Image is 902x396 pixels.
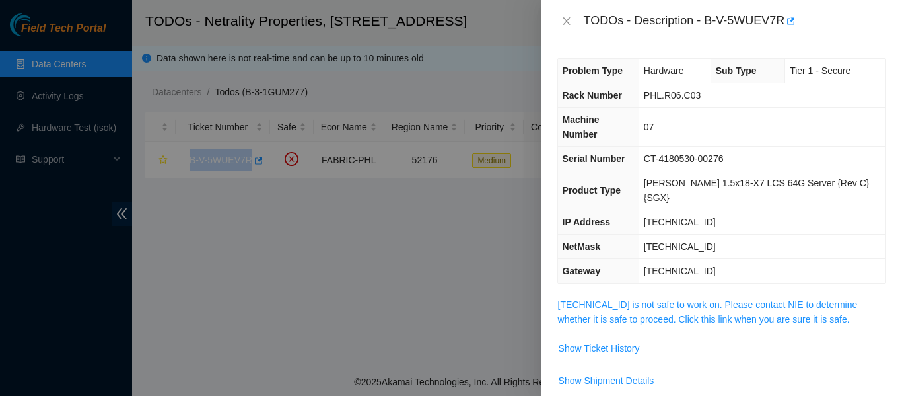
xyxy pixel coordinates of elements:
[557,15,576,28] button: Close
[644,266,716,276] span: [TECHNICAL_ID]
[644,217,716,227] span: [TECHNICAL_ID]
[644,241,716,252] span: [TECHNICAL_ID]
[716,65,757,76] span: Sub Type
[563,90,622,100] span: Rack Number
[563,114,600,139] span: Machine Number
[558,370,655,391] button: Show Shipment Details
[563,153,625,164] span: Serial Number
[644,65,684,76] span: Hardware
[644,90,701,100] span: PHL.R06.C03
[563,217,610,227] span: IP Address
[561,16,572,26] span: close
[558,299,858,325] a: [TECHNICAL_ID] is not safe to work on. Please contact NIE to determine whether it is safe to proc...
[644,178,870,203] span: [PERSON_NAME] 1.5x18-X7 LCS 64G Server {Rev C} {SGX}
[563,241,601,252] span: NetMask
[563,65,623,76] span: Problem Type
[558,338,641,359] button: Show Ticket History
[584,11,886,32] div: TODOs - Description - B-V-5WUEV7R
[559,374,654,388] span: Show Shipment Details
[644,122,654,132] span: 07
[559,341,640,356] span: Show Ticket History
[563,266,601,276] span: Gateway
[644,153,724,164] span: CT-4180530-00276
[790,65,850,76] span: Tier 1 - Secure
[563,185,621,196] span: Product Type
